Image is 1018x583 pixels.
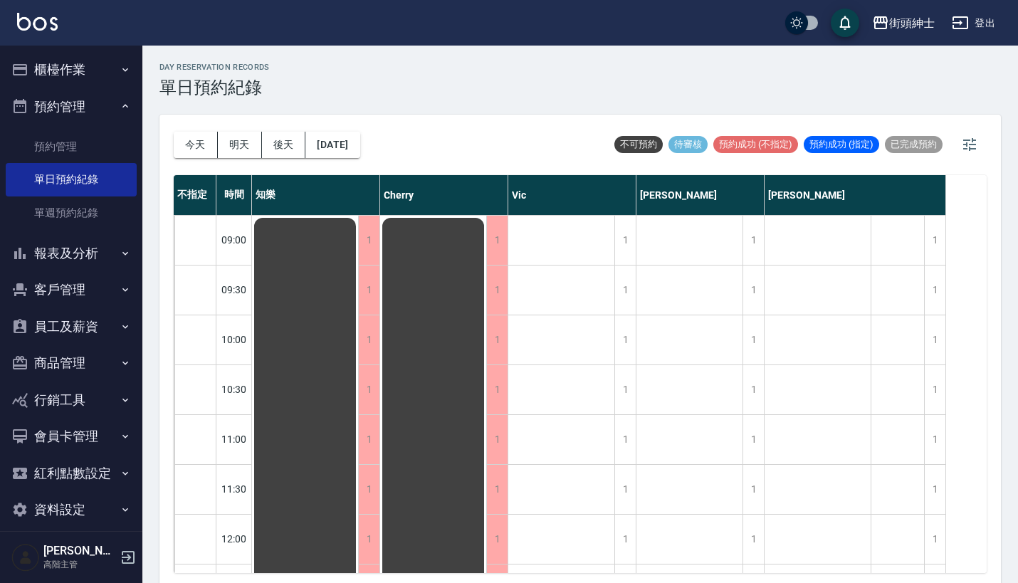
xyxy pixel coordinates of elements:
[358,465,379,514] div: 1
[6,271,137,308] button: 客戶管理
[831,9,859,37] button: save
[159,63,270,72] h2: day Reservation records
[6,345,137,382] button: 商品管理
[713,138,798,151] span: 預約成功 (不指定)
[216,315,252,364] div: 10:00
[636,175,765,215] div: [PERSON_NAME]
[668,138,708,151] span: 待審核
[358,315,379,364] div: 1
[924,266,945,315] div: 1
[358,515,379,564] div: 1
[614,138,663,151] span: 不可預約
[742,515,764,564] div: 1
[742,315,764,364] div: 1
[218,132,262,158] button: 明天
[742,365,764,414] div: 1
[804,138,879,151] span: 預約成功 (指定)
[252,175,380,215] div: 知樂
[6,51,137,88] button: 櫃檯作業
[614,266,636,315] div: 1
[17,13,58,31] img: Logo
[6,455,137,492] button: 紅利點數設定
[866,9,940,38] button: 街頭紳士
[486,515,508,564] div: 1
[614,415,636,464] div: 1
[216,364,252,414] div: 10:30
[216,514,252,564] div: 12:00
[742,465,764,514] div: 1
[6,308,137,345] button: 員工及薪資
[486,415,508,464] div: 1
[174,175,216,215] div: 不指定
[946,10,1001,36] button: 登出
[6,491,137,528] button: 資料設定
[216,215,252,265] div: 09:00
[614,515,636,564] div: 1
[614,465,636,514] div: 1
[43,558,116,571] p: 高階主管
[889,14,935,32] div: 街頭紳士
[924,365,945,414] div: 1
[508,175,636,215] div: Vic
[924,415,945,464] div: 1
[742,415,764,464] div: 1
[614,216,636,265] div: 1
[924,216,945,265] div: 1
[924,465,945,514] div: 1
[358,266,379,315] div: 1
[486,266,508,315] div: 1
[216,265,252,315] div: 09:30
[486,465,508,514] div: 1
[924,515,945,564] div: 1
[885,138,943,151] span: 已完成預約
[924,315,945,364] div: 1
[614,365,636,414] div: 1
[216,414,252,464] div: 11:00
[6,130,137,163] a: 預約管理
[6,382,137,419] button: 行銷工具
[6,235,137,272] button: 報表及分析
[742,216,764,265] div: 1
[216,175,252,215] div: 時間
[614,315,636,364] div: 1
[6,196,137,229] a: 單週預約紀錄
[262,132,306,158] button: 後天
[159,78,270,98] h3: 單日預約紀錄
[765,175,946,215] div: [PERSON_NAME]
[486,216,508,265] div: 1
[305,132,360,158] button: [DATE]
[11,543,40,572] img: Person
[380,175,508,215] div: Cherry
[742,266,764,315] div: 1
[358,415,379,464] div: 1
[358,365,379,414] div: 1
[486,315,508,364] div: 1
[6,163,137,196] a: 單日預約紀錄
[216,464,252,514] div: 11:30
[6,418,137,455] button: 會員卡管理
[6,88,137,125] button: 預約管理
[486,365,508,414] div: 1
[174,132,218,158] button: 今天
[43,544,116,558] h5: [PERSON_NAME]
[358,216,379,265] div: 1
